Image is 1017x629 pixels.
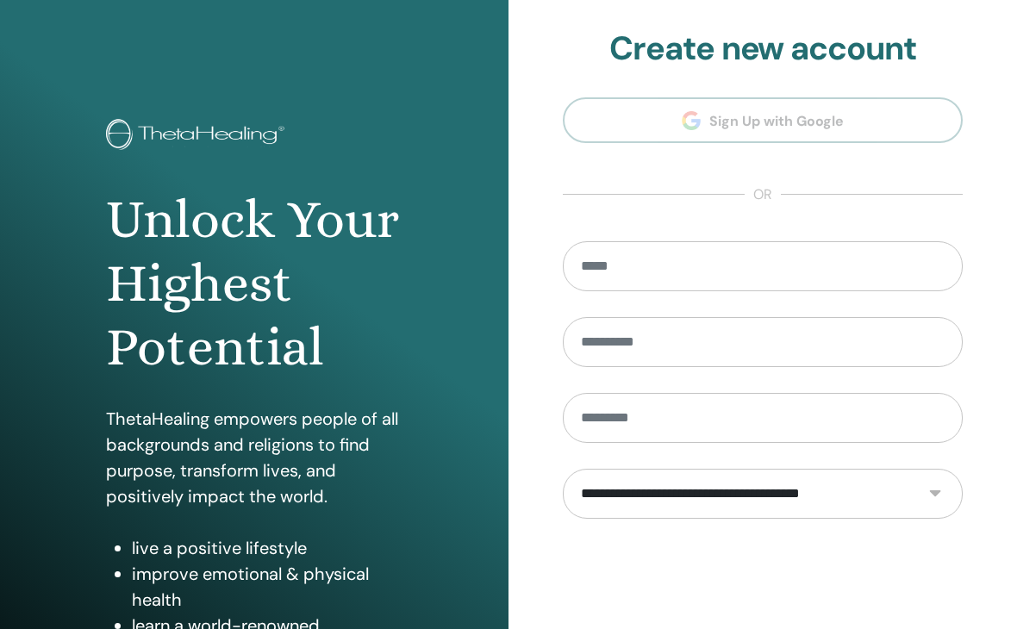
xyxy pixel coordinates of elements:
[632,545,894,612] iframe: reCAPTCHA
[132,535,402,561] li: live a positive lifestyle
[563,29,963,69] h2: Create new account
[132,561,402,613] li: improve emotional & physical health
[106,406,402,509] p: ThetaHealing empowers people of all backgrounds and religions to find purpose, transform lives, a...
[106,188,402,380] h1: Unlock Your Highest Potential
[745,184,781,205] span: or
